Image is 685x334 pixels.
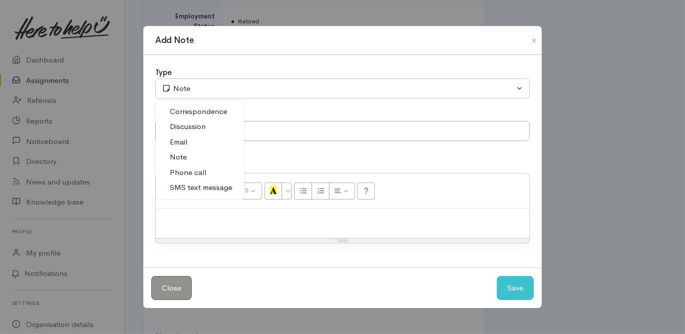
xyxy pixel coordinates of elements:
[156,238,529,243] div: Resize
[329,182,355,199] button: Paragraph
[497,276,534,300] button: Save
[282,182,292,199] button: More Color
[155,67,172,78] label: Type
[151,276,192,300] button: Close
[236,182,262,199] button: Font Size
[170,151,187,163] span: Note
[526,34,542,46] button: Close
[294,182,312,199] button: Unordered list (CTRL+SHIFT+NUM7)
[170,106,227,117] span: Correspondence
[242,186,249,194] span: 15
[170,182,232,193] span: SMS text message
[155,34,194,47] h1: Add Note
[155,141,530,151] div: What's this note about?
[162,83,514,94] div: Note
[265,182,283,199] button: Recent Color
[312,182,330,199] button: Ordered list (CTRL+SHIFT+NUM8)
[170,121,206,132] span: Discussion
[170,167,206,178] span: Phone call
[155,78,530,99] button: Note
[357,182,375,199] button: Help
[170,136,187,148] span: Email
